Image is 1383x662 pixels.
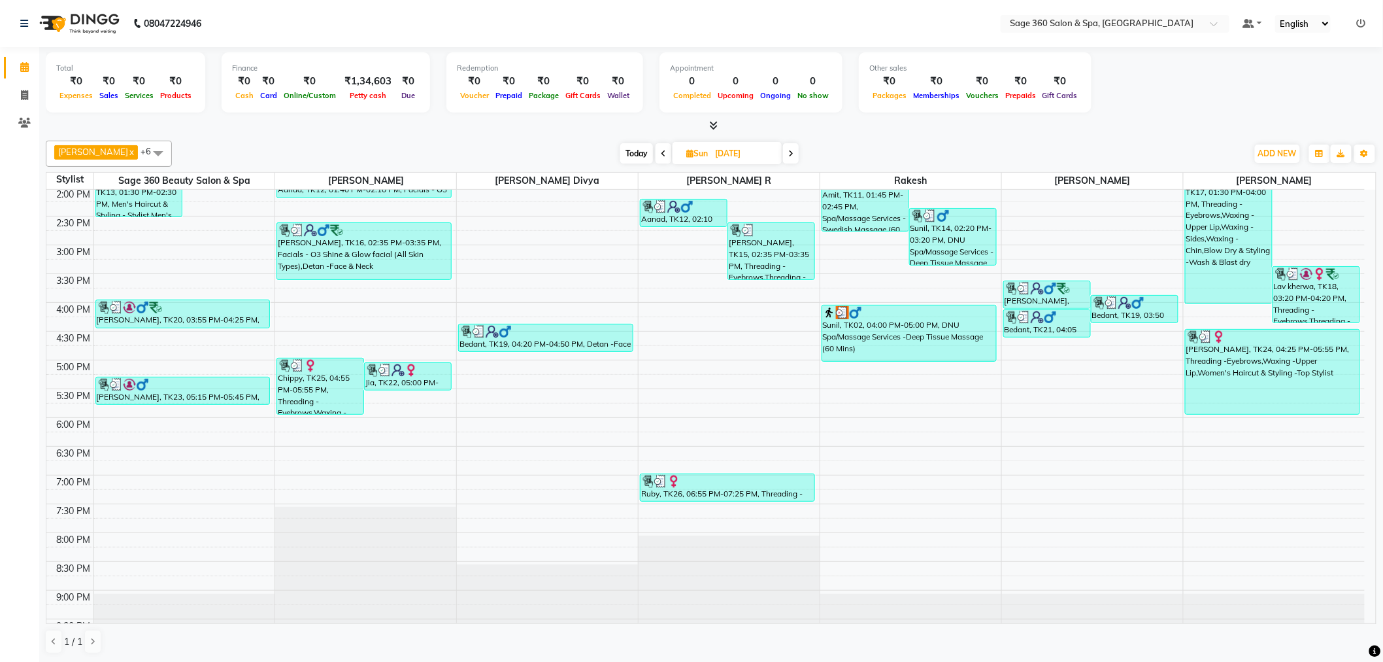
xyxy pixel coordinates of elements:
[639,173,820,189] span: [PERSON_NAME] r
[1002,91,1039,100] span: Prepaids
[492,91,525,100] span: Prepaid
[122,91,157,100] span: Services
[54,476,93,489] div: 7:00 PM
[94,173,275,189] span: Sage 360 Beauty Salon & Spa
[33,5,123,42] img: logo
[54,245,93,259] div: 3:00 PM
[604,91,633,100] span: Wallet
[714,91,757,100] span: Upcoming
[275,173,456,189] span: [PERSON_NAME]
[157,74,195,89] div: ₹0
[128,147,134,157] a: x
[398,91,418,100] span: Due
[397,74,420,89] div: ₹0
[1004,310,1090,337] div: Bedant, TK21, 04:05 PM-04:35 PM, Men's Haircut & Styling - Kids Haircut (Upto 8 years)
[525,91,562,100] span: Package
[277,358,363,414] div: Chippy, TK25, 04:55 PM-05:55 PM, Threading -Eyebrows,Waxing -Under Arms
[683,148,711,158] span: Sun
[232,63,420,74] div: Finance
[56,91,96,100] span: Expenses
[141,146,161,156] span: +6
[1002,173,1183,189] span: [PERSON_NAME]
[757,74,794,89] div: 0
[562,74,604,89] div: ₹0
[54,332,93,345] div: 4:30 PM
[794,74,832,89] div: 0
[869,91,910,100] span: Packages
[620,143,653,164] span: Today
[96,74,122,89] div: ₹0
[963,91,1002,100] span: Vouchers
[457,74,492,89] div: ₹0
[144,5,201,42] b: 08047224946
[64,635,82,649] span: 1 / 1
[54,504,93,518] div: 7:30 PM
[54,619,93,633] div: 9:30 PM
[54,303,93,317] div: 4:00 PM
[711,144,776,164] input: 2025-08-31
[1273,267,1359,322] div: Lav kherwa, TK18, 03:20 PM-04:20 PM, Threading -Eyebrows,Threading -Upper Lip
[670,63,832,74] div: Appointment
[122,74,157,89] div: ₹0
[157,91,195,100] span: Products
[1039,74,1081,89] div: ₹0
[562,91,604,100] span: Gift Cards
[822,175,908,231] div: Amit, TK11, 01:45 PM-02:45 PM, Spa/Massage Services -Swedish Massage (60 Mins)
[46,173,93,186] div: Stylist
[670,74,714,89] div: 0
[670,91,714,100] span: Completed
[525,74,562,89] div: ₹0
[280,74,339,89] div: ₹0
[56,63,195,74] div: Total
[54,217,93,230] div: 2:30 PM
[1004,281,1090,308] div: [PERSON_NAME], TK16, 03:35 PM-04:05 PM, Men's Haircut & Styling - [PERSON_NAME] Trim
[96,300,270,328] div: [PERSON_NAME], TK20, 03:55 PM-04:25 PM, Men's Haircut & Styling - Stylist
[96,91,122,100] span: Sales
[346,91,390,100] span: Petty cash
[1255,145,1300,163] button: ADD NEW
[54,274,93,288] div: 3:30 PM
[56,74,96,89] div: ₹0
[54,360,93,374] div: 5:00 PM
[457,173,638,189] span: [PERSON_NAME] Divya
[459,324,633,351] div: Bedant, TK19, 04:20 PM-04:50 PM, Detan -Face & Neck
[869,63,1081,74] div: Other sales
[757,91,794,100] span: Ongoing
[869,74,910,89] div: ₹0
[54,418,93,432] div: 6:00 PM
[910,209,996,265] div: Sunil, TK14, 02:20 PM-03:20 PM, DNU Spa/Massage Services -Deep Tissue Massage (60 Mins)
[232,91,257,100] span: Cash
[54,562,93,576] div: 8:30 PM
[1186,330,1360,414] div: [PERSON_NAME], TK24, 04:25 PM-05:55 PM, Threading -Eyebrows,Waxing -Upper Lip,Women's Haircut & S...
[1039,91,1081,100] span: Gift Cards
[58,147,128,157] span: [PERSON_NAME]
[714,74,757,89] div: 0
[365,363,451,390] div: Jia, TK22, 05:00 PM-05:30 PM, Threading -[GEOGRAPHIC_DATA]
[457,91,492,100] span: Voucher
[339,74,397,89] div: ₹1,34,603
[54,389,93,403] div: 5:30 PM
[492,74,525,89] div: ₹0
[963,74,1002,89] div: ₹0
[641,200,727,226] div: Aanad, TK12, 02:10 PM-02:40 PM, Facials - O3 Shine & Glow facial (All Skin Types)
[257,91,280,100] span: Card
[54,591,93,604] div: 9:00 PM
[457,63,633,74] div: Redemption
[257,74,280,89] div: ₹0
[910,91,963,100] span: Memberships
[1091,296,1178,322] div: Bedant, TK19, 03:50 PM-04:20 PM, Men's Haircut & Styling - Top Stylist
[232,74,257,89] div: ₹0
[96,377,270,404] div: [PERSON_NAME], TK23, 05:15 PM-05:45 PM, Men's Haircut & Styling - Stylist
[54,188,93,201] div: 2:00 PM
[910,74,963,89] div: ₹0
[1258,148,1297,158] span: ADD NEW
[54,533,93,547] div: 8:00 PM
[794,91,832,100] span: No show
[728,223,814,279] div: [PERSON_NAME], TK15, 02:35 PM-03:35 PM, Threading -Eyebrows,Threading -Upper Lip
[604,74,633,89] div: ₹0
[1186,161,1272,304] div: [PERSON_NAME], TK17, 01:30 PM-04:00 PM, Threading -Eyebrows,Waxing -Upper Lip,Waxing -Sides,Waxin...
[641,474,814,501] div: Ruby, TK26, 06:55 PM-07:25 PM, Threading -Eyebrows
[277,223,451,279] div: [PERSON_NAME], TK16, 02:35 PM-03:35 PM, Facials - O3 Shine & Glow facial (All Skin Types),Detan -...
[1002,74,1039,89] div: ₹0
[822,305,996,361] div: Sunil, TK02, 04:00 PM-05:00 PM, DNU Spa/Massage Services -Deep Tissue Massage (60 Mins)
